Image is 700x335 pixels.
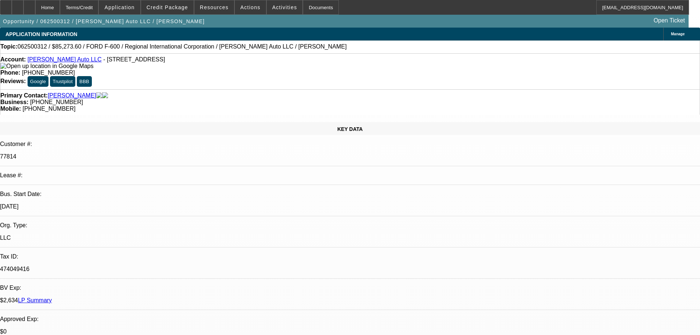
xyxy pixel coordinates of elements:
span: Opportunity / 062500312 / [PERSON_NAME] Auto LLC / [PERSON_NAME] [3,18,205,24]
span: [PHONE_NUMBER] [30,99,83,105]
strong: Business: [0,99,28,105]
strong: Reviews: [0,78,26,84]
span: APPLICATION INFORMATION [6,31,77,37]
a: LP Summary [18,297,52,303]
button: BBB [77,76,92,87]
img: linkedin-icon.png [102,92,108,99]
button: Resources [194,0,234,14]
strong: Account: [0,56,26,63]
span: 062500312 / $85,273.60 / FORD F-600 / Regional International Corporation / [PERSON_NAME] Auto LLC... [18,43,347,50]
span: - [STREET_ADDRESS] [103,56,165,63]
span: Credit Package [147,4,188,10]
a: [PERSON_NAME] Auto LLC [28,56,102,63]
span: KEY DATA [337,126,363,132]
strong: Phone: [0,70,20,76]
button: Google [28,76,49,87]
span: Resources [200,4,229,10]
img: Open up location in Google Maps [0,63,93,70]
img: facebook-icon.png [96,92,102,99]
a: View Google Maps [0,63,93,69]
span: Application [104,4,134,10]
span: Actions [240,4,261,10]
button: Trustpilot [50,76,75,87]
span: Manage [671,32,685,36]
span: [PHONE_NUMBER] [22,70,75,76]
strong: Topic: [0,43,18,50]
button: Application [99,0,140,14]
span: [PHONE_NUMBER] [22,106,75,112]
span: Activities [272,4,297,10]
a: [PERSON_NAME] [48,92,96,99]
strong: Mobile: [0,106,21,112]
button: Credit Package [141,0,194,14]
button: Actions [235,0,266,14]
button: Activities [267,0,303,14]
a: Open Ticket [651,14,688,27]
strong: Primary Contact: [0,92,48,99]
